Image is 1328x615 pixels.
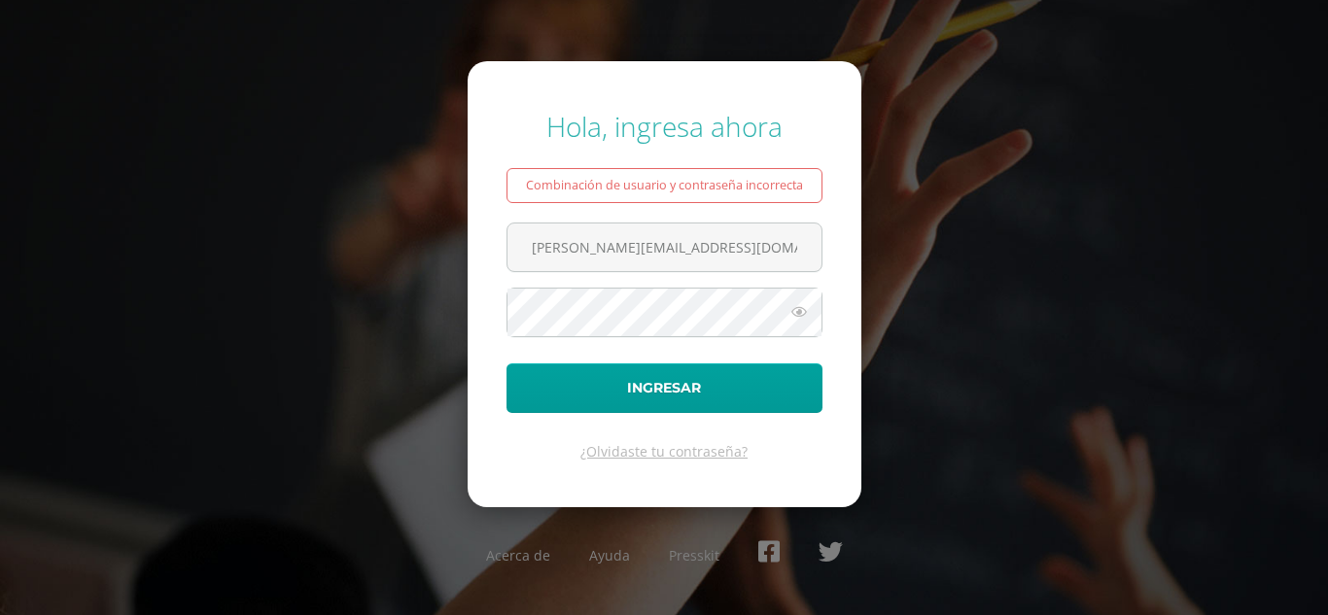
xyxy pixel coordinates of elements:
a: Ayuda [589,546,630,564]
a: ¿Olvidaste tu contraseña? [580,442,748,461]
div: Combinación de usuario y contraseña incorrecta [507,168,822,203]
a: Acerca de [486,546,550,564]
input: Correo electrónico o usuario [507,223,821,271]
button: Ingresar [507,363,822,413]
div: Hola, ingresa ahora [507,108,822,145]
a: Presskit [669,546,719,564]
